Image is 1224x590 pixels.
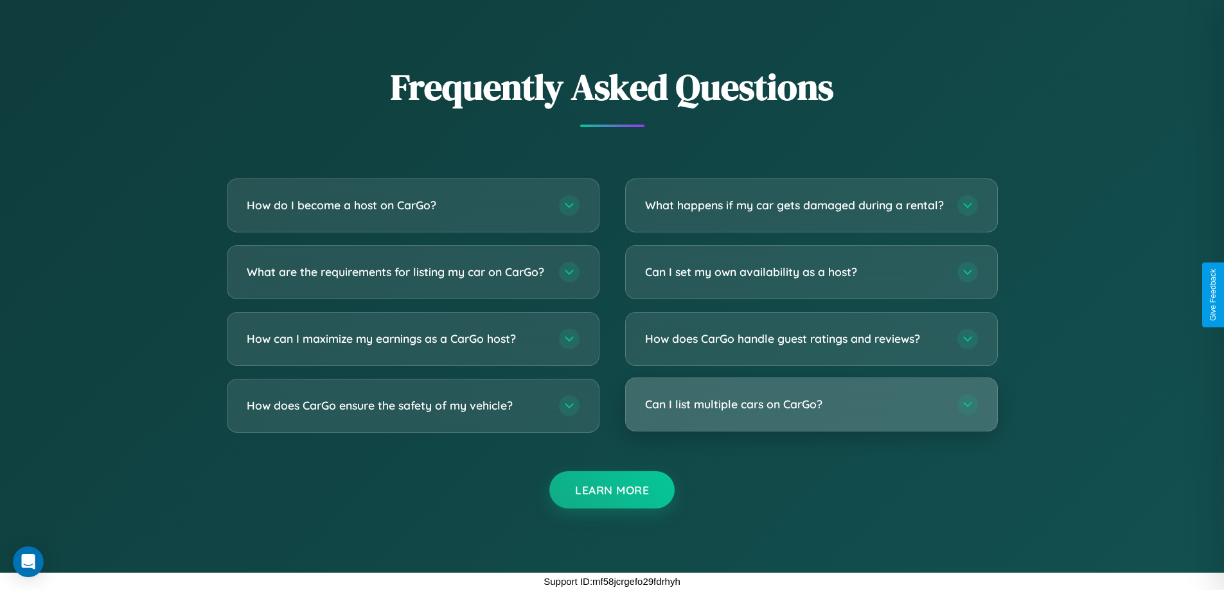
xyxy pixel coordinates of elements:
div: Open Intercom Messenger [13,546,44,577]
h2: Frequently Asked Questions [227,62,998,112]
h3: What are the requirements for listing my car on CarGo? [247,264,546,280]
button: Learn More [549,471,675,508]
p: Support ID: mf58jcrgefo29fdrhyh [544,573,680,590]
h3: How does CarGo handle guest ratings and reviews? [645,331,945,347]
h3: How does CarGo ensure the safety of my vehicle? [247,397,546,413]
h3: What happens if my car gets damaged during a rental? [645,197,945,213]
div: Give Feedback [1209,269,1218,321]
h3: Can I list multiple cars on CarGo? [645,396,945,412]
h3: How can I maximize my earnings as a CarGo host? [247,331,546,347]
h3: Can I set my own availability as a host? [645,264,945,280]
h3: How do I become a host on CarGo? [247,197,546,213]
